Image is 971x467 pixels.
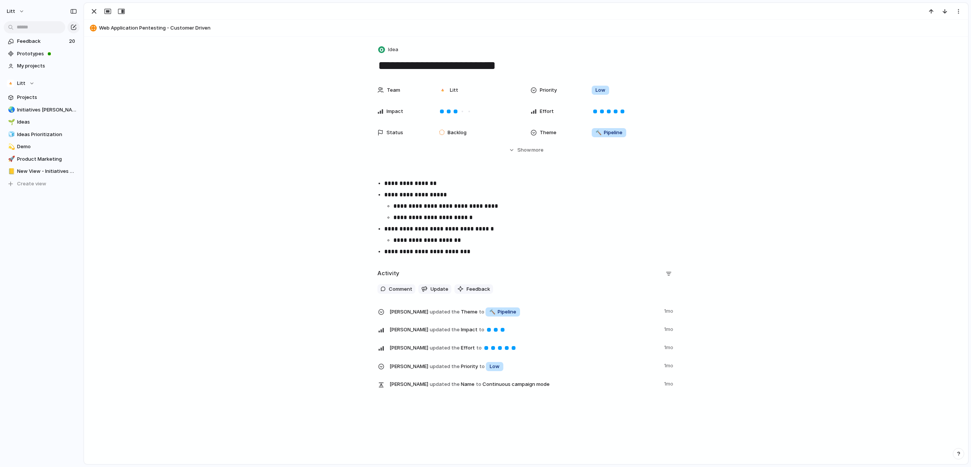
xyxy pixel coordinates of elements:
button: Create view [4,178,80,190]
span: Comment [389,285,412,293]
button: Showmore [377,143,675,157]
button: Update [418,284,451,294]
a: Projects [4,92,80,103]
span: Low [490,363,500,370]
span: Pipeline [489,308,516,316]
span: [PERSON_NAME] [390,344,428,352]
span: Backlog [448,129,467,136]
span: Impact [390,324,660,335]
span: Idea [388,46,398,53]
span: Litt [450,86,458,94]
span: updated the [430,308,460,316]
span: to [476,381,481,388]
span: Feedback [17,38,67,45]
span: Theme [540,129,556,136]
span: to [479,308,484,316]
button: Litt [4,78,80,89]
button: 💫 [7,143,14,150]
span: 1mo [664,306,675,315]
a: 🌏Initiatives [PERSON_NAME] [4,104,80,116]
span: Ideas Prioritization [17,131,77,138]
button: Idea [377,44,401,55]
span: to [479,326,484,334]
span: to [479,363,485,370]
a: Feedback20 [4,36,80,47]
a: 🚀Product Marketing [4,154,80,165]
button: 🚀 [7,155,14,163]
span: Product Marketing [17,155,77,163]
button: 🌱 [7,118,14,126]
span: Priority [540,86,557,94]
a: 📒New View - Initiatives and Goals [4,166,80,177]
button: 🧊 [7,131,14,138]
span: My projects [17,62,77,70]
span: Web Application Pentesting - Customer Driven [99,24,965,32]
button: Comment [377,284,415,294]
span: Status [387,129,403,136]
span: Effort [390,342,660,353]
span: Initiatives [PERSON_NAME] [17,106,77,114]
span: Projects [17,94,77,101]
span: updated the [430,381,460,388]
span: Priority [390,360,660,372]
span: [PERSON_NAME] [390,381,428,388]
span: Ideas [17,118,77,126]
a: 🌱Ideas [4,116,80,128]
span: 20 [69,38,77,45]
span: updated the [430,363,460,370]
a: Prototypes [4,48,80,60]
span: [PERSON_NAME] [390,326,428,334]
button: 📒 [7,168,14,175]
span: New View - Initiatives and Goals [17,168,77,175]
span: 1mo [664,342,675,351]
span: to [476,344,482,352]
button: 🌏 [7,106,14,114]
button: Feedback [454,284,493,294]
span: 1mo [664,360,675,370]
span: Pipeline [595,129,622,136]
span: 🔨 [595,129,602,135]
span: 1mo [664,324,675,333]
span: [PERSON_NAME] [390,363,428,370]
div: 📒 [8,167,13,176]
span: Create view [17,180,46,188]
span: Low [595,86,605,94]
h2: Activity [377,269,399,278]
span: 1mo [664,379,675,388]
div: 🌱 [8,118,13,127]
span: 🔨 [489,309,495,315]
span: Litt [17,80,25,87]
div: 🧊 [8,130,13,139]
div: 🚀 [8,155,13,163]
div: 🌏 [8,105,13,114]
span: Litt [7,8,15,15]
a: My projects [4,60,80,72]
span: Prototypes [17,50,77,58]
span: updated the [430,326,460,334]
span: [PERSON_NAME] [390,308,428,316]
a: 💫Demo [4,141,80,152]
span: Demo [17,143,77,150]
span: Update [431,285,448,293]
span: Show [517,146,531,154]
span: Feedback [467,285,490,293]
button: Web Application Pentesting - Customer Driven [88,22,965,34]
span: Theme [390,306,660,317]
span: Name Continuous campaign mode [390,379,660,389]
a: 🧊Ideas Prioritization [4,129,80,140]
span: Effort [540,108,554,115]
span: more [531,146,544,154]
div: 💫 [8,143,13,151]
span: Impact [387,108,403,115]
button: Litt [3,5,28,17]
span: Team [387,86,400,94]
span: updated the [430,344,460,352]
